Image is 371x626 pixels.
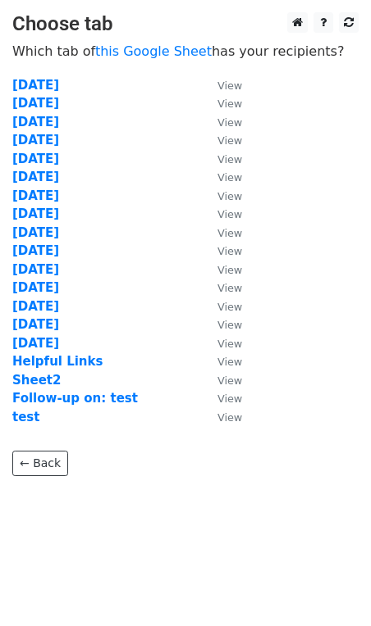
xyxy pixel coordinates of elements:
[218,301,242,313] small: View
[12,225,59,240] a: [DATE]
[12,152,59,166] a: [DATE]
[218,153,242,166] small: View
[12,78,59,93] a: [DATE]
[201,299,242,314] a: View
[218,282,242,294] small: View
[201,317,242,332] a: View
[12,373,61,388] a: Sheet2
[12,12,359,36] h3: Choose tab
[201,78,242,93] a: View
[12,262,59,277] a: [DATE]
[12,317,59,332] a: [DATE]
[218,79,242,92] small: View
[201,133,242,147] a: View
[201,336,242,351] a: View
[12,391,138,406] a: Follow-up on: test
[218,392,242,405] small: View
[218,190,242,202] small: View
[201,115,242,129] a: View
[201,170,242,184] a: View
[12,133,59,147] a: [DATE]
[95,43,212,59] a: this Google Sheet
[12,354,103,369] a: Helpful Links
[218,116,242,129] small: View
[201,225,242,240] a: View
[12,170,59,184] a: [DATE]
[201,206,242,221] a: View
[201,243,242,258] a: View
[12,115,59,129] a: [DATE]
[218,245,242,257] small: View
[218,319,242,331] small: View
[201,96,242,111] a: View
[12,299,59,314] a: [DATE]
[201,410,242,424] a: View
[12,96,59,111] a: [DATE]
[201,391,242,406] a: View
[12,206,59,221] a: [DATE]
[218,171,242,184] small: View
[218,208,242,220] small: View
[12,280,59,295] a: [DATE]
[218,98,242,110] small: View
[218,338,242,350] small: View
[12,451,68,476] a: ← Back
[218,356,242,368] small: View
[201,373,242,388] a: View
[201,354,242,369] a: View
[12,243,59,258] a: [DATE]
[218,374,242,387] small: View
[12,410,39,424] a: test
[201,262,242,277] a: View
[218,227,242,239] small: View
[201,188,242,203] a: View
[201,280,242,295] a: View
[218,264,242,276] small: View
[12,336,59,351] a: [DATE]
[201,152,242,166] a: View
[12,188,59,203] a: [DATE]
[218,134,242,147] small: View
[218,411,242,424] small: View
[12,43,359,60] p: Which tab of has your recipients?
